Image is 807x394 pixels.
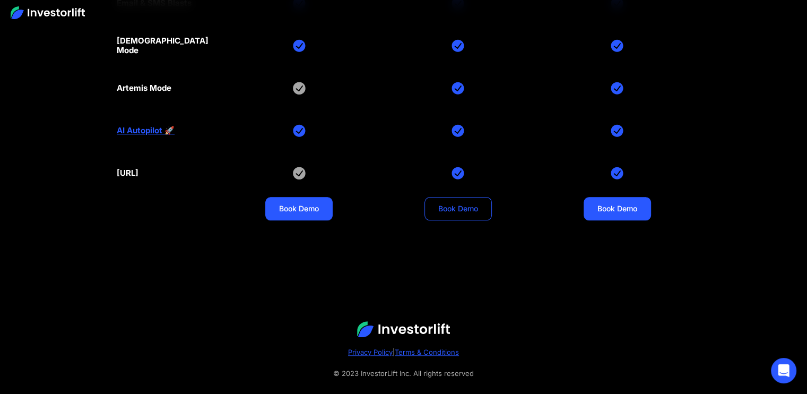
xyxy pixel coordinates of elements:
[117,36,213,55] div: [DEMOGRAPHIC_DATA] Mode
[117,126,175,135] a: AI Autopilot 🚀
[424,197,492,220] a: Book Demo
[117,168,138,178] div: [URL]
[21,346,786,358] div: |
[348,348,393,356] a: Privacy Policy
[395,348,459,356] a: Terms & Conditions
[21,367,786,380] div: © 2023 InvestorLift Inc. All rights reserved
[117,83,171,93] div: Artemis Mode
[265,197,333,220] a: Book Demo
[584,197,651,220] a: Book Demo
[771,358,796,383] div: Open Intercom Messenger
